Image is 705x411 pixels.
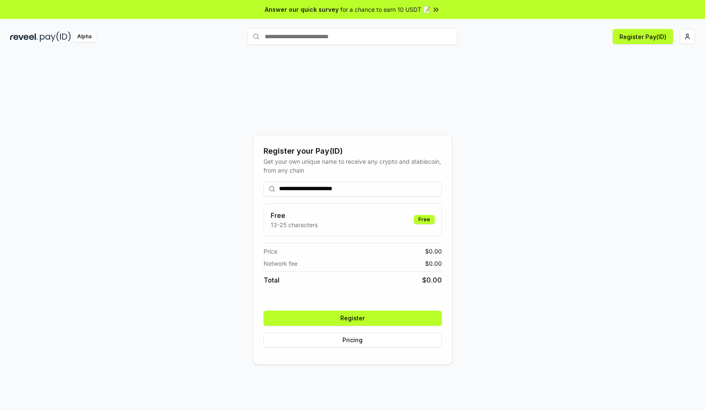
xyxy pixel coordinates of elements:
div: Register your Pay(ID) [264,145,442,157]
img: reveel_dark [10,31,38,42]
span: for a chance to earn 10 USDT 📝 [340,5,430,14]
p: 13-25 characters [271,220,318,229]
span: $ 0.00 [422,275,442,285]
span: $ 0.00 [425,247,442,256]
span: Total [264,275,279,285]
button: Pricing [264,332,442,348]
span: $ 0.00 [425,259,442,268]
span: Answer our quick survey [265,5,339,14]
button: Register [264,311,442,326]
span: Price [264,247,277,256]
div: Alpha [73,31,96,42]
button: Register Pay(ID) [613,29,673,44]
div: Free [414,215,435,224]
img: pay_id [40,31,71,42]
div: Get your own unique name to receive any crypto and stablecoin, from any chain [264,157,442,175]
h3: Free [271,210,318,220]
span: Network fee [264,259,298,268]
